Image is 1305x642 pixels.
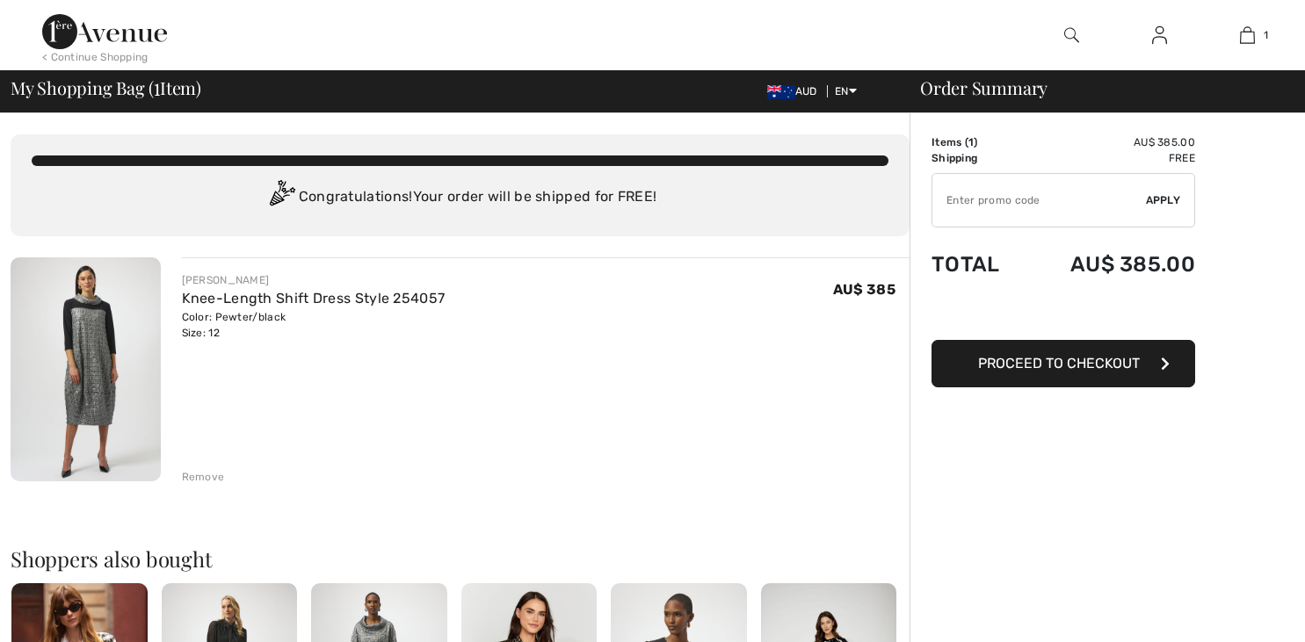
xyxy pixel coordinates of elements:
td: Items ( ) [932,134,1025,150]
td: AU$ 385.00 [1025,234,1195,294]
td: Total [932,234,1025,294]
img: Congratulation2.svg [264,180,299,215]
td: Shipping [932,150,1025,166]
div: Remove [182,469,225,485]
a: 1 [1204,25,1290,46]
div: Color: Pewter/black Size: 12 [182,309,446,341]
iframe: PayPal [932,294,1195,334]
a: Knee-Length Shift Dress Style 254057 [182,290,446,307]
img: Knee-Length Shift Dress Style 254057 [11,257,161,481]
span: Apply [1146,192,1181,208]
div: Congratulations! Your order will be shipped for FREE! [32,180,888,215]
span: 1 [968,136,974,148]
span: AUD [767,85,824,97]
img: My Info [1152,25,1167,46]
div: [PERSON_NAME] [182,272,446,288]
td: Free [1025,150,1195,166]
span: AU$ 385 [833,281,895,298]
input: Promo code [932,174,1146,227]
h2: Shoppers also bought [11,548,910,569]
img: Australian Dollar [767,85,795,99]
span: EN [835,85,857,97]
a: Sign In [1138,25,1181,47]
span: 1 [1264,27,1268,43]
div: < Continue Shopping [42,49,149,65]
span: My Shopping Bag ( Item) [11,79,201,97]
td: AU$ 385.00 [1025,134,1195,150]
button: Proceed to Checkout [932,340,1195,387]
img: search the website [1064,25,1079,46]
img: 1ère Avenue [42,14,167,49]
div: Order Summary [899,79,1294,97]
span: Proceed to Checkout [978,355,1140,371]
span: 1 [154,75,160,97]
img: My Bag [1240,25,1255,46]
